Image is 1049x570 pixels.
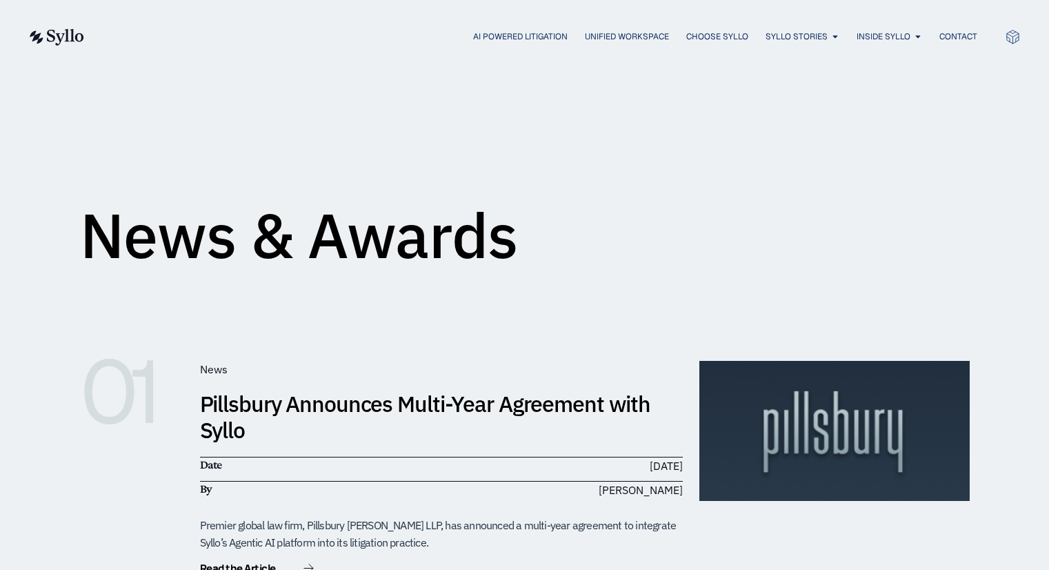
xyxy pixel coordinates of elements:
[686,30,748,43] a: Choose Syllo
[699,361,970,501] img: pillsbury
[650,459,683,473] time: [DATE]
[473,30,568,43] a: AI Powered Litigation
[80,204,518,266] h1: News & Awards
[585,30,669,43] a: Unified Workspace
[766,30,828,43] a: Syllo Stories
[112,30,977,43] div: Menu Toggle
[200,482,434,497] h6: By
[200,517,683,551] div: Premier global law firm, Pillsbury [PERSON_NAME] LLP, has announced a multi-year agreement to int...
[599,482,683,498] span: [PERSON_NAME]
[28,29,84,46] img: syllo
[112,30,977,43] nav: Menu
[857,30,910,43] a: Inside Syllo
[200,362,228,376] span: News
[80,361,183,423] h6: 01
[200,389,651,444] a: Pillsbury Announces Multi-Year Agreement with Syllo
[939,30,977,43] a: Contact
[200,458,434,473] h6: Date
